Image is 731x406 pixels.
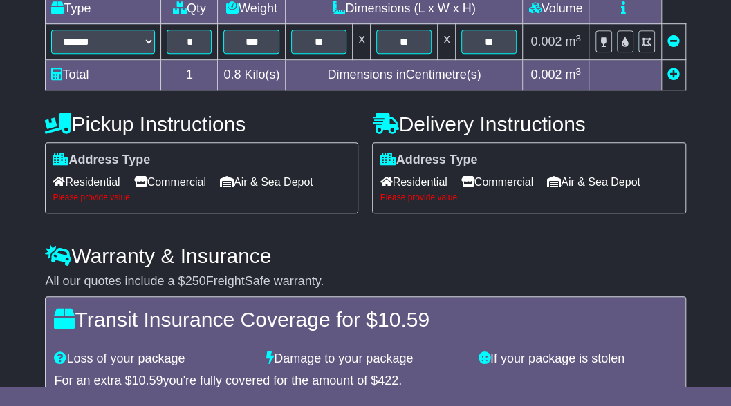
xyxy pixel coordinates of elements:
div: Damage to your package [259,351,472,367]
span: 10.59 [131,374,163,387]
div: For an extra $ you're fully covered for the amount of $ . [54,374,676,389]
span: Air & Sea Depot [220,171,313,193]
div: Please provide value [53,193,351,202]
span: Air & Sea Depot [547,171,640,193]
sup: 3 [575,66,581,77]
label: Address Type [53,153,150,168]
td: Dimensions in Centimetre(s) [286,60,523,90]
span: m [565,35,581,48]
h4: Delivery Instructions [372,113,685,135]
label: Address Type [380,153,477,168]
span: Commercial [461,171,533,193]
span: 0.8 [223,68,241,81]
td: x [438,24,456,60]
h4: Warranty & Insurance [45,244,685,267]
sup: 3 [575,33,581,43]
span: 10.59 [378,308,429,331]
div: All our quotes include a $ FreightSafe warranty. [45,274,685,289]
span: Commercial [134,171,206,193]
h4: Transit Insurance Coverage for $ [54,308,676,331]
span: 250 [185,274,206,288]
span: 0.002 [530,68,562,81]
td: 1 [161,60,218,90]
td: Kilo(s) [218,60,286,90]
a: Remove this item [667,35,680,48]
span: m [565,68,581,81]
span: Residential [380,171,447,193]
div: Please provide value [380,193,678,202]
td: Total [46,60,161,90]
td: x [353,24,371,60]
div: Loss of your package [47,351,259,367]
span: 0.002 [530,35,562,48]
div: If your package is stolen [472,351,684,367]
h4: Pickup Instructions [45,113,358,135]
a: Add new item [667,68,680,81]
span: 422 [378,374,398,387]
span: Residential [53,171,120,193]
